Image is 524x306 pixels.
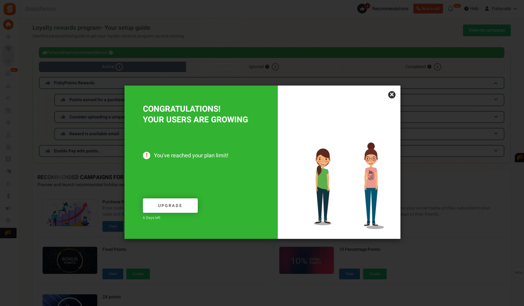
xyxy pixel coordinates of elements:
span: You've reached your plan limit! [143,152,259,159]
a: × [388,91,396,98]
img: Increased users [278,116,400,239]
span: 6 Days left [143,215,160,220]
span: CONGRATULATIONS! YOUR USERS ARE GROWING [143,103,248,126]
span: Upgrade [158,203,182,208]
a: Upgrade [143,198,198,213]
